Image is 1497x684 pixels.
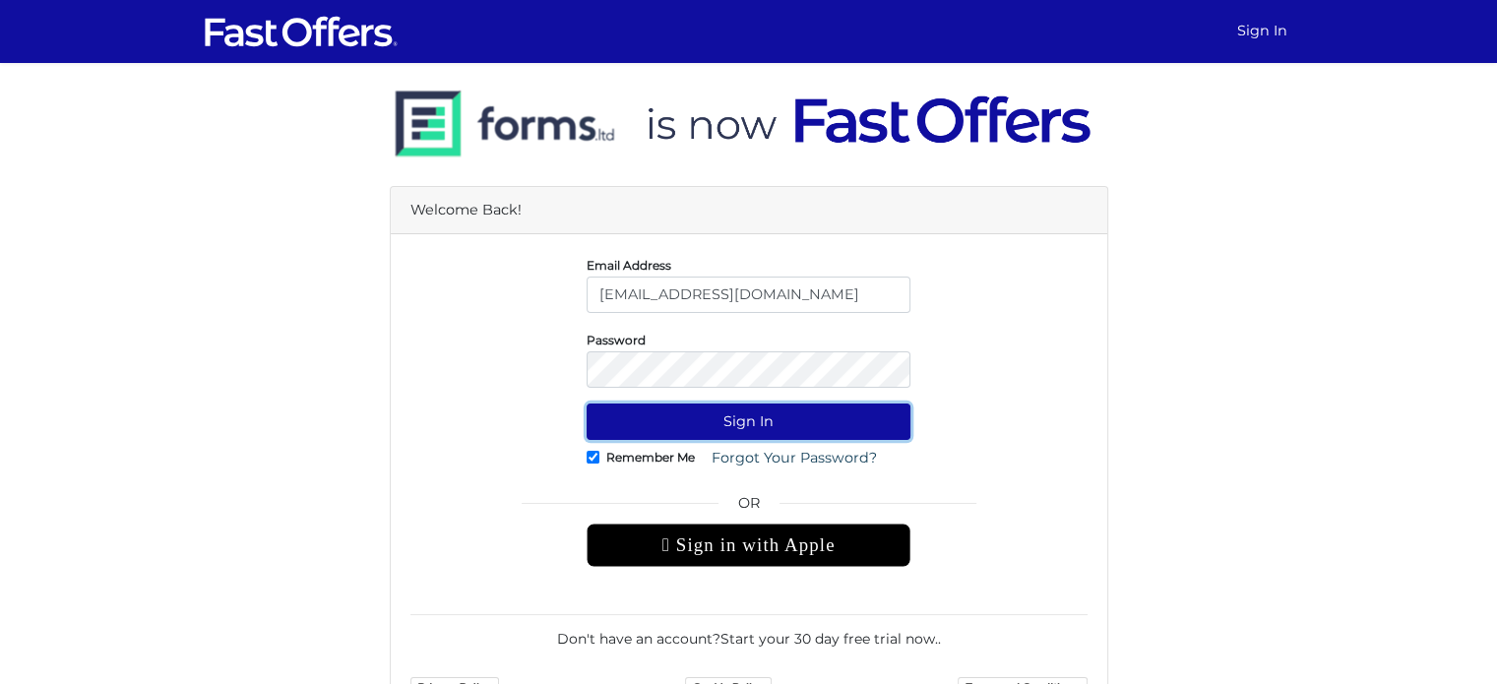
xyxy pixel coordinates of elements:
[587,492,910,524] span: OR
[699,440,890,476] a: Forgot Your Password?
[720,630,938,648] a: Start your 30 day free trial now.
[587,277,910,313] input: E-Mail
[410,614,1088,650] div: Don't have an account? .
[587,524,910,567] div: Sign in with Apple
[606,455,695,460] label: Remember Me
[391,187,1107,234] div: Welcome Back!
[587,338,646,342] label: Password
[587,263,671,268] label: Email Address
[1229,12,1295,50] a: Sign In
[587,404,910,440] button: Sign In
